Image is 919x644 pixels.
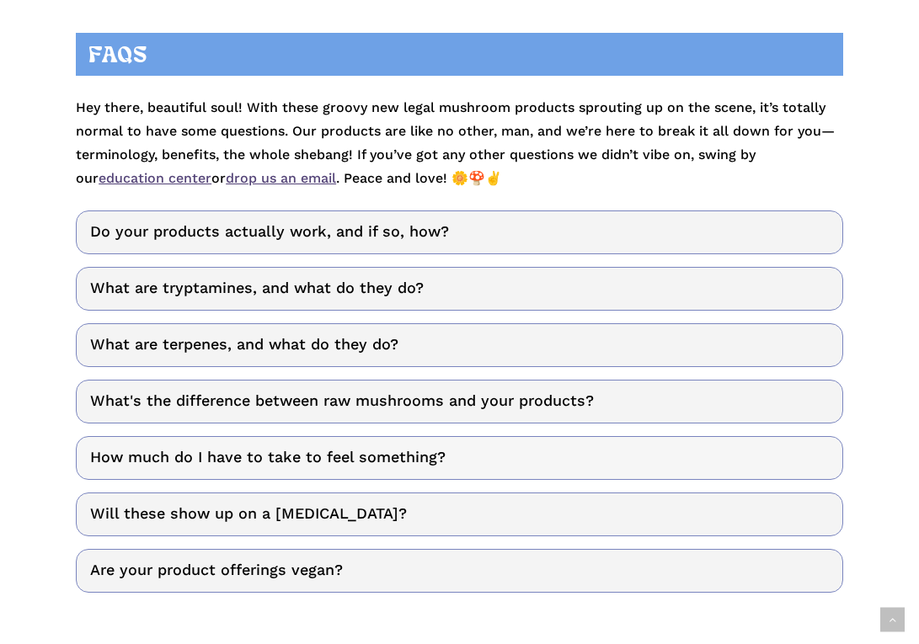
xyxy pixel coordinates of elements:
[76,436,843,480] a: How much do I have to take to feel something?
[76,79,843,190] p: Hey there, beautiful soul! With these groovy new legal mushroom products sprouting up on the scen...
[76,492,843,536] a: Will these show up on a [MEDICAL_DATA]?
[76,210,843,254] a: Do your products actually work, and if so, how?
[99,170,211,186] a: education center
[880,608,905,632] a: Back to top
[76,380,843,423] a: What's the difference between raw mushrooms and your products?
[226,170,336,186] a: drop us an email
[76,33,843,76] h2: FAQS
[76,323,843,367] a: What are terpenes, and what do they do?
[76,549,843,593] a: Are your product offerings vegan?
[76,267,843,311] a: What are tryptamines, and what do they do?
